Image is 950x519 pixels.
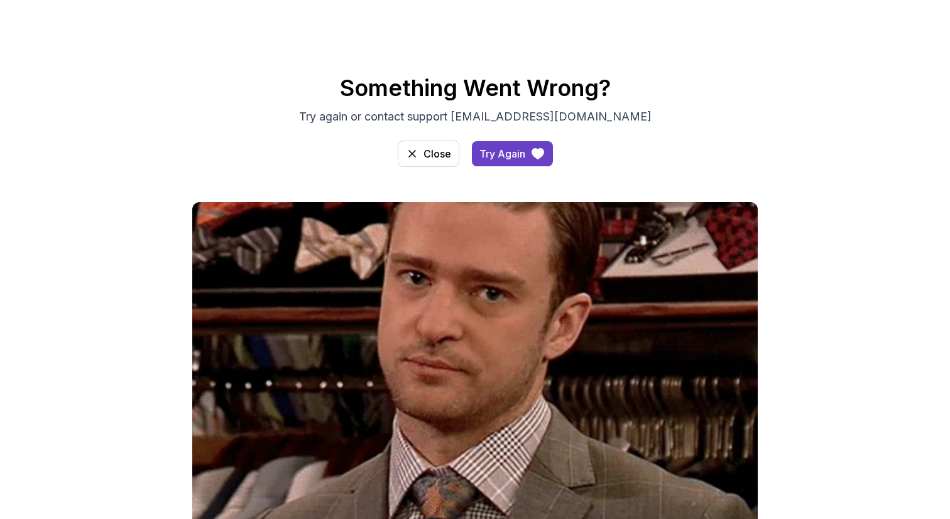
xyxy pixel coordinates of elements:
a: access-dashboard [472,141,553,166]
p: Try again or contact support [EMAIL_ADDRESS][DOMAIN_NAME] [264,108,686,126]
div: Try Again [479,146,525,161]
a: access-dashboard [398,141,459,167]
div: Close [423,146,451,161]
button: Try Again [472,141,553,166]
button: Close [398,141,459,167]
h2: Something Went Wrong? [35,75,915,100]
